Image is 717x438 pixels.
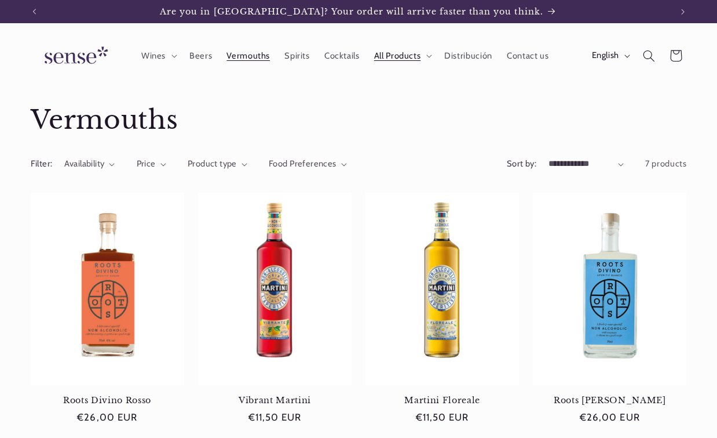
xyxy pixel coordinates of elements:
a: Distribución [437,43,500,68]
button: English [584,44,635,67]
span: Price [137,158,156,169]
span: Distribución [444,50,492,61]
summary: Product type (0 selected) [188,158,247,171]
h2: Filter: [31,158,53,171]
a: Cocktails [317,43,367,68]
summary: Search [635,42,662,69]
a: Roots [PERSON_NAME] [533,395,686,406]
span: 7 products [645,158,686,169]
span: Availability [64,158,104,169]
a: Spirits [277,43,317,68]
summary: All Products [367,43,437,68]
span: All Products [374,50,421,61]
summary: Wines [134,43,182,68]
span: Vermouths [226,50,270,61]
h1: Vermouths [31,104,687,137]
summary: Availability (0 selected) [64,158,115,171]
span: Are you in [GEOGRAPHIC_DATA]? Your order will arrive faster than you think. [160,6,543,17]
a: Vibrant Martini [198,395,352,406]
span: Wines [141,50,166,61]
span: Cocktails [324,50,360,61]
span: Product type [188,158,237,169]
a: Roots Divino Rosso [31,395,184,406]
summary: Price [137,158,166,171]
summary: Food Preferences (0 selected) [269,158,347,171]
label: Sort by: [507,158,536,169]
span: English [592,49,619,62]
a: Vermouths [220,43,277,68]
a: Contact us [499,43,556,68]
span: Food Preferences [269,158,336,169]
a: Beers [182,43,219,68]
span: Spirits [284,50,309,61]
img: Sense [31,39,118,73]
a: Martini Floreale [365,395,519,406]
span: Contact us [507,50,548,61]
a: Sense [26,35,122,77]
span: Beers [189,50,212,61]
